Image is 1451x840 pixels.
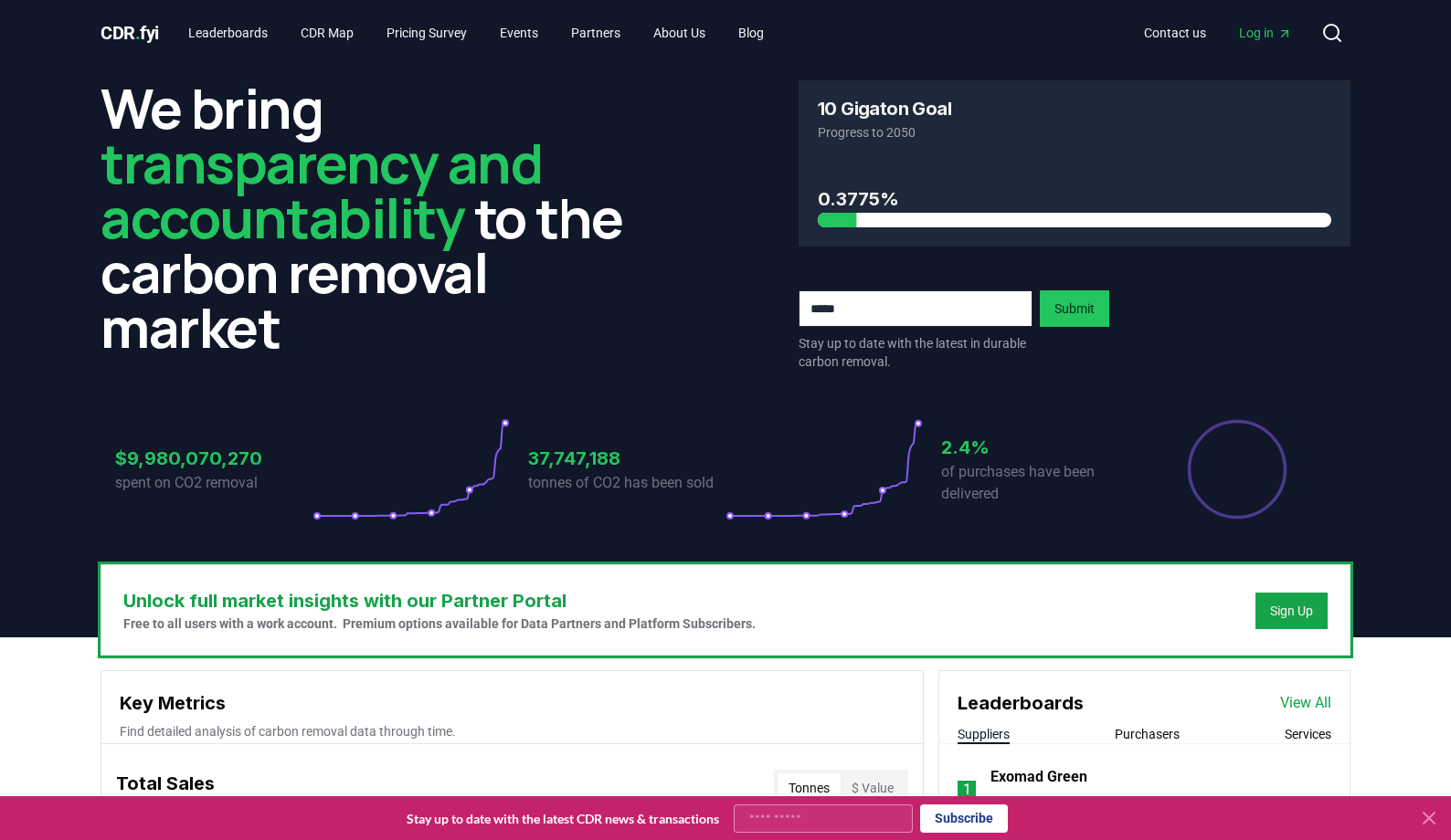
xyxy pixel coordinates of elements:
h2: We bring to the carbon removal market [101,80,652,354]
nav: Main [174,16,778,49]
button: Suppliers [958,725,1010,743]
h3: Total Sales [116,770,215,806]
p: Tonnes Delivered : [990,795,1138,814]
button: Purchasers [1115,725,1180,743]
a: Partners [556,16,635,49]
h3: $9,980,070,270 [115,445,312,472]
p: 1 [963,779,971,801]
a: Pricing Survey [372,16,482,49]
a: View All [1280,692,1331,714]
h3: Key Metrics [120,689,905,717]
nav: Main [1129,16,1307,49]
a: Exomad Green [990,766,1087,788]
a: Events [485,16,553,49]
h3: 2.4% [941,434,1139,461]
p: of purchases have been delivered [941,461,1139,505]
h3: 37,747,188 [528,445,725,472]
span: transparency and accountability [101,125,542,255]
p: Find detailed analysis of carbon removal data through time. [120,722,905,740]
p: tonnes of CO2 has been sold [528,472,725,494]
h3: 0.3775% [818,185,1331,213]
a: Log in [1224,16,1307,49]
a: Blog [724,16,778,49]
p: spent on CO2 removal [115,472,312,494]
h3: Leaderboards [958,689,1084,717]
span: Log in [1239,24,1292,42]
div: Percentage of sales delivered [1186,418,1288,520]
h3: Unlock full market insights with our Partner Portal [123,587,756,614]
p: Stay up to date with the latest in durable carbon removal. [799,334,1033,371]
a: CDR.fyi [101,20,159,46]
p: Free to all users with a work account. Premium options available for Data Partners and Platform S... [123,614,756,633]
button: Submit [1040,290,1109,327]
p: Tonnes Sold : [1156,795,1287,814]
p: Progress to 2050 [818,123,1331,142]
h3: 10 Gigaton Goal [818,100,951,118]
a: About Us [639,16,720,49]
span: CDR fyi [101,22,159,44]
a: Leaderboards [174,16,282,49]
button: $ Value [841,773,905,803]
a: Sign Up [1270,602,1313,620]
span: . [135,22,141,44]
button: Tonnes [778,773,841,803]
button: Services [1285,725,1331,743]
button: Sign Up [1255,593,1328,629]
a: Contact us [1129,16,1221,49]
a: CDR Map [286,16,368,49]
